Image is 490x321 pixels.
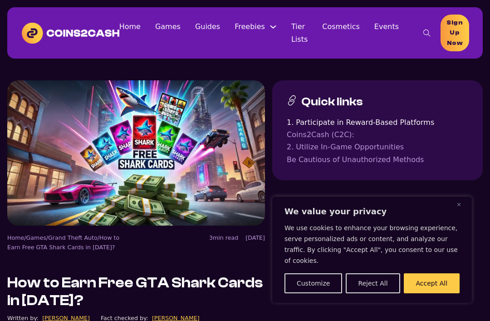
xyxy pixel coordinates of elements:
[374,20,399,33] a: Events
[26,234,46,241] a: Games
[22,23,119,44] img: Coins2Cash Logo
[346,273,400,293] button: Reject All
[155,20,181,33] a: Games
[287,141,468,153] a: 2. Utilize In-Game Opportunities
[322,20,360,33] a: Cosmetics
[119,20,141,33] a: Home
[287,116,468,166] nav: Table of contents
[287,128,468,141] a: Coins2Cash (C2C):
[209,233,238,242] div: 3min read
[441,15,469,51] a: homepage
[284,206,460,217] p: We value your privacy
[7,233,132,252] nav: breadcrumbs
[48,234,98,241] a: Grand Theft Auto
[269,23,277,30] button: Freebies Sub menu
[245,233,265,242] div: [DATE]
[457,199,468,210] button: Close
[24,234,26,241] span: /
[46,234,48,241] span: /
[98,234,99,241] span: /
[7,80,265,226] img: Free Shark Cards in GTA
[291,20,308,45] a: Tier Lists
[301,95,363,109] h3: Quick links
[287,153,468,166] a: Be Cautious of Unauthorized Methods
[7,274,265,310] h1: How to Earn Free GTA Shark Cards in [DATE]?
[195,20,220,33] a: Guides
[235,20,265,33] a: Freebies
[457,202,461,207] img: Close
[284,273,342,293] button: Customize
[413,24,441,42] button: toggle search
[404,273,460,293] button: Accept All
[7,234,24,241] a: Home
[284,222,460,266] p: We use cookies to enhance your browsing experience, serve personalized ads or content, and analyz...
[287,116,468,128] a: 1. Participate in Reward-Based Platforms
[272,197,472,303] div: We value your privacy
